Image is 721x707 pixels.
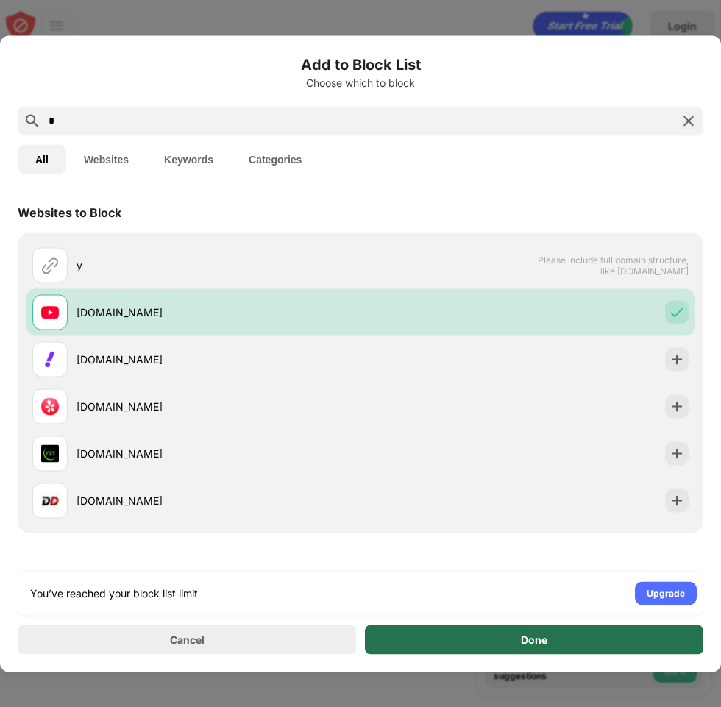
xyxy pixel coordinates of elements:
[18,205,121,219] div: Websites to Block
[41,256,59,274] img: url.svg
[77,305,360,320] div: [DOMAIN_NAME]
[77,257,360,273] div: y
[41,303,59,321] img: favicons
[77,352,360,367] div: [DOMAIN_NAME]
[521,633,547,645] div: Done
[18,53,703,75] h6: Add to Block List
[77,493,360,508] div: [DOMAIN_NAME]
[18,144,66,174] button: All
[24,112,41,129] img: search.svg
[30,586,198,600] div: You’ve reached your block list limit
[77,446,360,461] div: [DOMAIN_NAME]
[170,633,205,646] div: Cancel
[41,444,59,462] img: favicons
[231,144,319,174] button: Categories
[41,397,59,415] img: favicons
[41,350,59,368] img: favicons
[41,491,59,509] img: favicons
[647,586,685,600] div: Upgrade
[66,144,146,174] button: Websites
[146,144,231,174] button: Keywords
[18,77,703,88] div: Choose which to block
[680,112,697,129] img: search-close
[537,254,689,276] span: Please include full domain structure, like [DOMAIN_NAME]
[77,399,360,414] div: [DOMAIN_NAME]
